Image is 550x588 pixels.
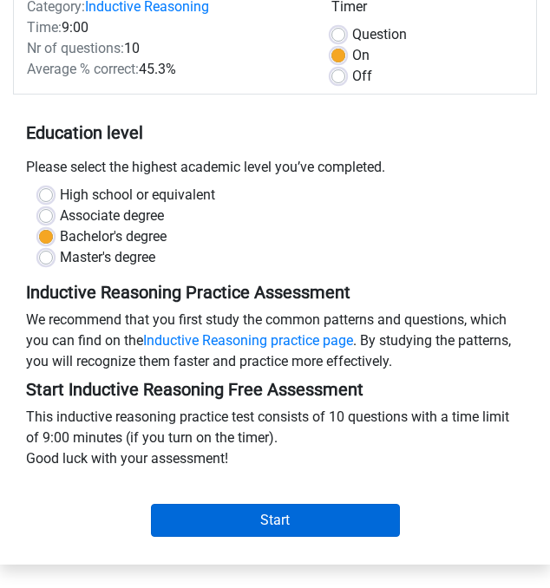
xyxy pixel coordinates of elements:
[60,185,215,206] label: High school or equivalent
[27,61,139,77] span: Average % correct:
[27,19,62,36] span: Time:
[26,282,524,303] h5: Inductive Reasoning Practice Assessment
[151,504,400,537] input: Start
[14,17,318,38] div: 9:00
[26,115,524,150] h5: Education level
[14,38,318,59] div: 10
[27,40,124,56] span: Nr of questions:
[143,332,353,349] a: Inductive Reasoning practice page
[13,157,537,185] div: Please select the highest academic level you’ve completed.
[13,310,537,379] div: We recommend that you first study the common patterns and questions, which you can find on the . ...
[26,379,524,400] h5: Start Inductive Reasoning Free Assessment
[352,45,370,66] label: On
[14,59,318,80] div: 45.3%
[13,407,537,476] div: This inductive reasoning practice test consists of 10 questions with a time limit of 9:00 minutes...
[352,24,407,45] label: Question
[60,206,164,226] label: Associate degree
[60,226,167,247] label: Bachelor's degree
[352,66,372,87] label: Off
[60,247,155,268] label: Master's degree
